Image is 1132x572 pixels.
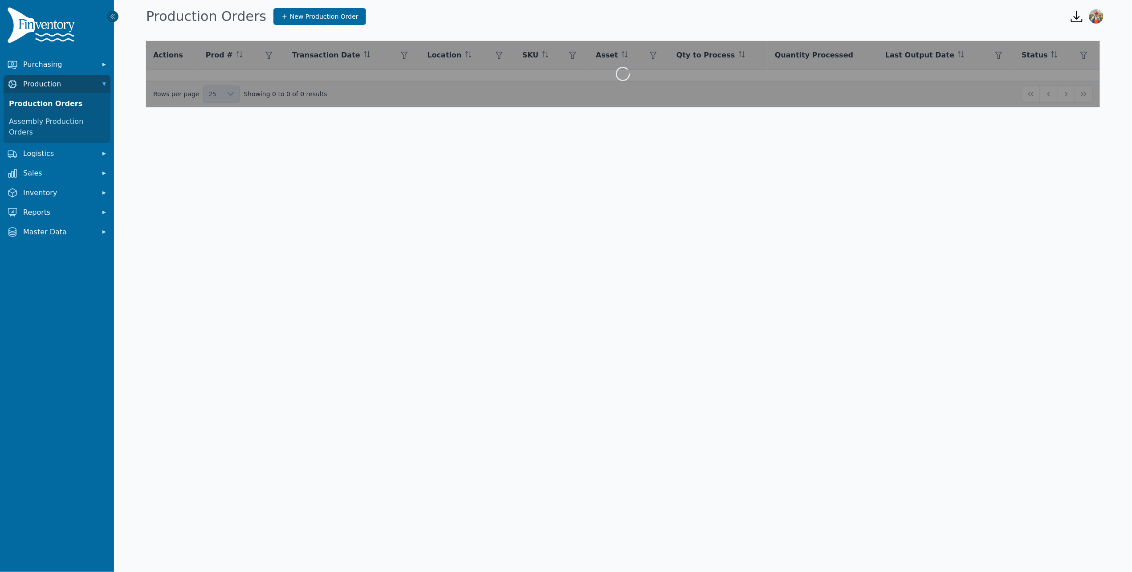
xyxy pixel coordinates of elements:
[23,168,94,179] span: Sales
[4,184,110,202] button: Inventory
[4,56,110,74] button: Purchasing
[146,8,266,25] h1: Production Orders
[5,95,109,113] a: Production Orders
[4,223,110,241] button: Master Data
[23,59,94,70] span: Purchasing
[23,207,94,218] span: Reports
[1089,9,1103,24] img: Sera Wheeler
[4,204,110,221] button: Reports
[4,164,110,182] button: Sales
[273,8,366,25] a: New Production Order
[23,188,94,198] span: Inventory
[4,75,110,93] button: Production
[5,113,109,141] a: Assembly Production Orders
[23,148,94,159] span: Logistics
[4,145,110,163] button: Logistics
[23,227,94,237] span: Master Data
[7,7,78,47] img: Finventory
[290,12,358,21] span: New Production Order
[23,79,94,90] span: Production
